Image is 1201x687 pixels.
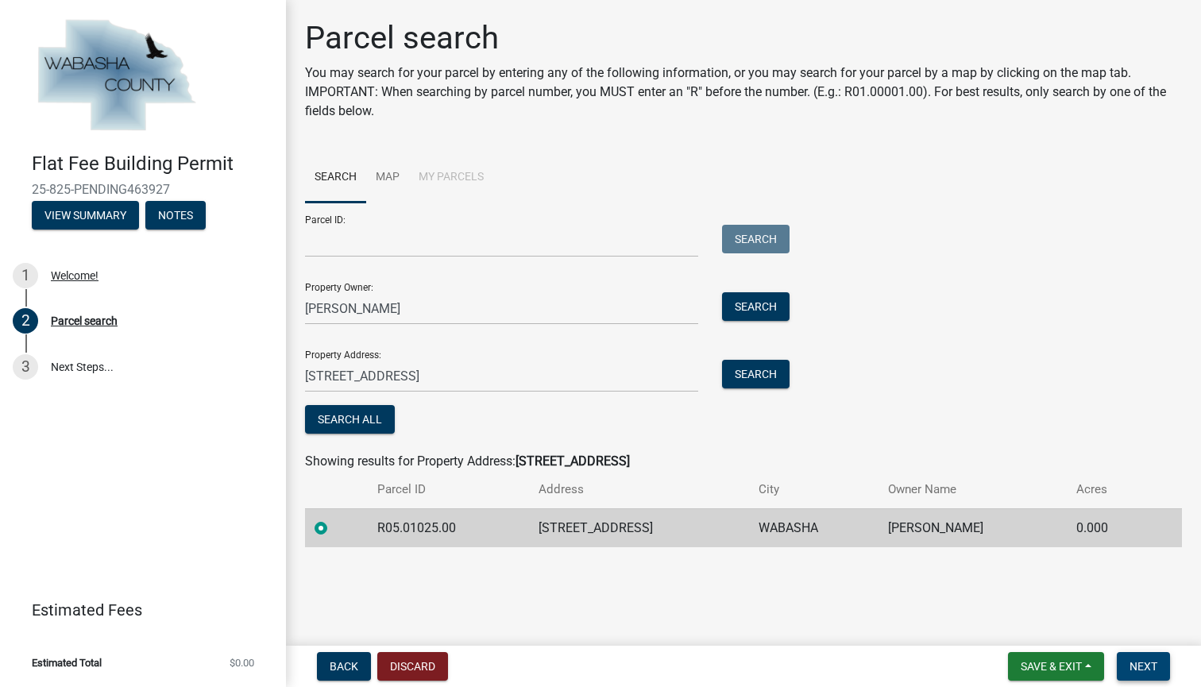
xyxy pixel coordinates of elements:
button: Next [1117,652,1170,681]
wm-modal-confirm: Summary [32,210,139,222]
p: You may search for your parcel by entering any of the following information, or you may search fo... [305,64,1182,121]
button: View Summary [32,201,139,230]
button: Notes [145,201,206,230]
span: 25-825-PENDING463927 [32,182,254,197]
button: Search [722,360,790,388]
h4: Flat Fee Building Permit [32,152,273,176]
td: [PERSON_NAME] [879,508,1067,547]
span: $0.00 [230,658,254,668]
div: Parcel search [51,315,118,326]
span: Estimated Total [32,658,102,668]
button: Search All [305,405,395,434]
th: Parcel ID [368,471,529,508]
span: Save & Exit [1021,660,1082,673]
td: WABASHA [749,508,879,547]
th: Owner Name [879,471,1067,508]
th: Address [529,471,749,508]
span: Next [1130,660,1157,673]
h1: Parcel search [305,19,1182,57]
th: City [749,471,879,508]
td: [STREET_ADDRESS] [529,508,749,547]
a: Estimated Fees [13,594,261,626]
a: Map [366,152,409,203]
div: Welcome! [51,270,98,281]
td: 0.000 [1067,508,1150,547]
span: Back [330,660,358,673]
button: Search [722,292,790,321]
td: R05.01025.00 [368,508,529,547]
div: 2 [13,308,38,334]
wm-modal-confirm: Notes [145,210,206,222]
div: 3 [13,354,38,380]
img: Wabasha County, Minnesota [32,17,200,136]
div: Showing results for Property Address: [305,452,1182,471]
th: Acres [1067,471,1150,508]
button: Save & Exit [1008,652,1104,681]
a: Search [305,152,366,203]
div: 1 [13,263,38,288]
button: Discard [377,652,448,681]
strong: [STREET_ADDRESS] [516,453,630,469]
button: Back [317,652,371,681]
button: Search [722,225,790,253]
